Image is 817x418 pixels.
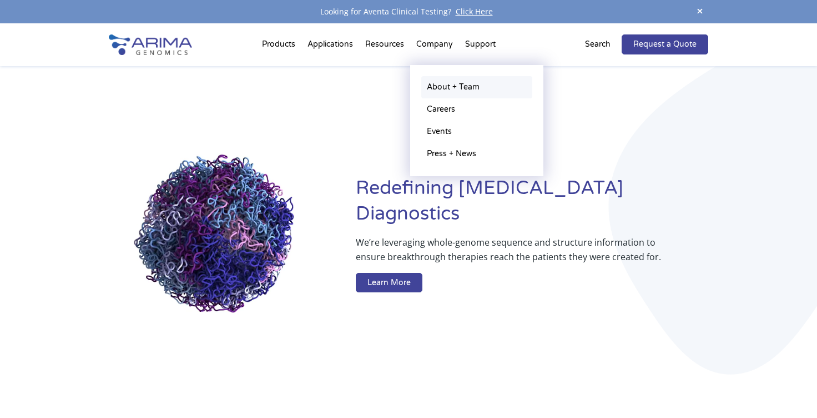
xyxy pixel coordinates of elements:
[356,235,664,273] p: We’re leveraging whole-genome sequence and structure information to ensure breakthrough therapies...
[622,34,708,54] a: Request a Quote
[356,176,708,235] h1: Redefining [MEDICAL_DATA] Diagnostics
[421,143,532,165] a: Press + News
[421,121,532,143] a: Events
[109,4,708,19] div: Looking for Aventa Clinical Testing?
[451,6,497,17] a: Click Here
[421,76,532,98] a: About + Team
[585,37,611,52] p: Search
[109,34,192,55] img: Arima-Genomics-logo
[761,365,817,418] iframe: Chat Widget
[421,98,532,121] a: Careers
[356,273,422,293] a: Learn More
